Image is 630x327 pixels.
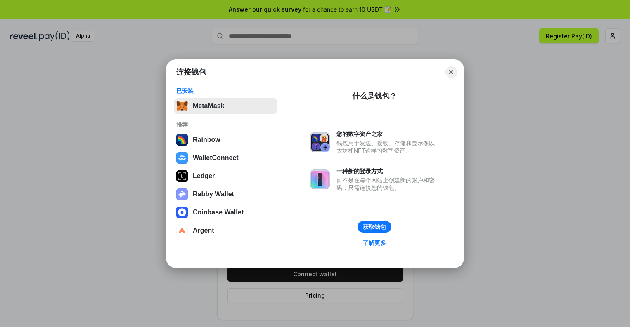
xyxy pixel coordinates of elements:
div: 了解更多 [363,239,386,247]
div: Argent [193,227,214,234]
button: Coinbase Wallet [174,204,277,221]
button: WalletConnect [174,150,277,166]
button: 获取钱包 [358,221,391,233]
div: 钱包用于发送、接收、存储和显示像以太坊和NFT这样的数字资产。 [336,139,439,154]
div: 而不是在每个网站上创建新的账户和密码，只需连接您的钱包。 [336,176,439,191]
img: svg+xml,%3Csvg%20width%3D%2228%22%20height%3D%2228%22%20viewBox%3D%220%200%2028%2028%22%20fill%3D... [176,207,188,218]
a: 了解更多 [358,238,391,248]
img: svg+xml,%3Csvg%20width%3D%2228%22%20height%3D%2228%22%20viewBox%3D%220%200%2028%2028%22%20fill%3D... [176,152,188,164]
button: Rabby Wallet [174,186,277,202]
button: Ledger [174,168,277,184]
button: MetaMask [174,98,277,114]
img: svg+xml,%3Csvg%20xmlns%3D%22http%3A%2F%2Fwww.w3.org%2F2000%2Fsvg%22%20width%3D%2228%22%20height%3... [176,170,188,182]
h1: 连接钱包 [176,67,206,77]
div: 您的数字资产之家 [336,130,439,138]
div: 一种新的登录方式 [336,167,439,175]
div: 已安装 [176,87,275,94]
img: svg+xml,%3Csvg%20width%3D%22120%22%20height%3D%22120%22%20viewBox%3D%220%200%20120%20120%22%20fil... [176,134,188,146]
div: MetaMask [193,102,224,110]
img: svg+xml,%3Csvg%20width%3D%2228%22%20height%3D%2228%22%20viewBox%3D%220%200%2028%2028%22%20fill%3D... [176,225,188,236]
div: 获取钱包 [363,223,386,231]
button: Rainbow [174,132,277,148]
button: Close [445,66,457,78]
div: Rainbow [193,136,220,144]
div: Coinbase Wallet [193,209,244,216]
div: 推荐 [176,121,275,128]
img: svg+xml,%3Csvg%20xmlns%3D%22http%3A%2F%2Fwww.w3.org%2F2000%2Fsvg%22%20fill%3D%22none%22%20viewBox... [176,188,188,200]
div: WalletConnect [193,154,239,162]
div: Ledger [193,172,215,180]
img: svg+xml,%3Csvg%20xmlns%3D%22http%3A%2F%2Fwww.w3.org%2F2000%2Fsvg%22%20fill%3D%22none%22%20viewBox... [310,132,330,152]
div: Rabby Wallet [193,191,234,198]
img: svg+xml,%3Csvg%20xmlns%3D%22http%3A%2F%2Fwww.w3.org%2F2000%2Fsvg%22%20fill%3D%22none%22%20viewBox... [310,169,330,189]
div: 什么是钱包？ [352,91,397,101]
img: svg+xml,%3Csvg%20fill%3D%22none%22%20height%3D%2233%22%20viewBox%3D%220%200%2035%2033%22%20width%... [176,100,188,112]
button: Argent [174,222,277,239]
